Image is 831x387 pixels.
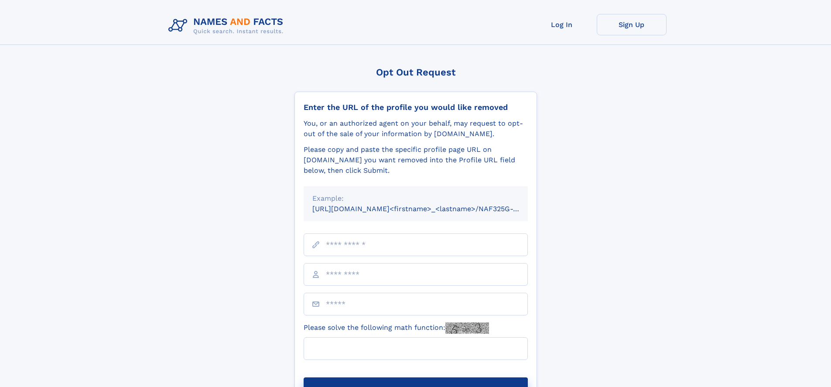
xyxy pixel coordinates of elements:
[165,14,291,38] img: Logo Names and Facts
[304,322,489,334] label: Please solve the following math function:
[527,14,597,35] a: Log In
[294,67,537,78] div: Opt Out Request
[304,118,528,139] div: You, or an authorized agent on your behalf, may request to opt-out of the sale of your informatio...
[304,144,528,176] div: Please copy and paste the specific profile page URL on [DOMAIN_NAME] you want removed into the Pr...
[304,103,528,112] div: Enter the URL of the profile you would like removed
[597,14,667,35] a: Sign Up
[312,193,519,204] div: Example:
[312,205,544,213] small: [URL][DOMAIN_NAME]<firstname>_<lastname>/NAF325G-xxxxxxxx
